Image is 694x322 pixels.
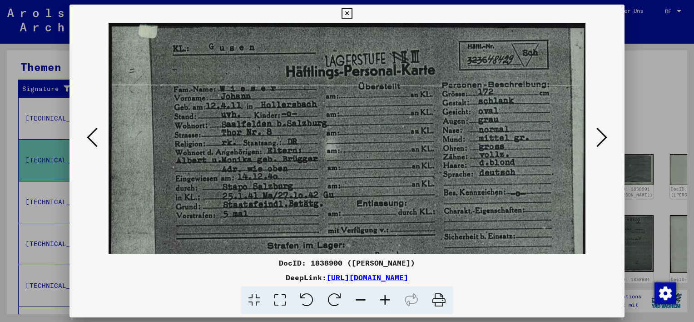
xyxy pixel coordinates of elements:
[654,282,676,304] div: Zustimmung ändern
[654,282,676,304] img: Zustimmung ändern
[327,273,408,282] a: [URL][DOMAIN_NAME]
[69,257,625,268] div: DocID: 1838900 ([PERSON_NAME])
[69,272,625,283] div: DeepLink:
